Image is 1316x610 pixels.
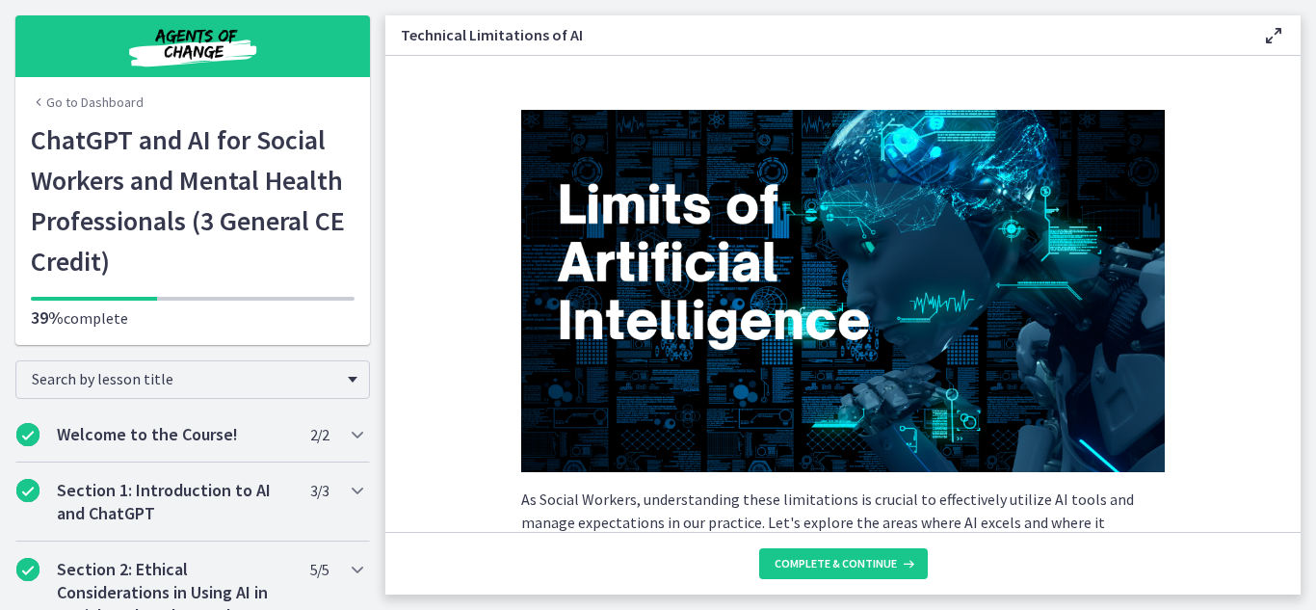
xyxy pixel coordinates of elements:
p: As Social Workers, understanding these limitations is crucial to effectively utilize AI tools and... [521,488,1165,557]
button: Complete & continue [759,548,928,579]
img: Agents of Change [77,23,308,69]
span: 39% [31,306,64,329]
h2: Welcome to the Course! [57,423,292,446]
span: 5 / 5 [310,558,329,581]
img: Slides_for_Title_Slides_for_ChatGPT_and_AI_for_Social_Work_%2813%29.png [521,110,1165,472]
span: Search by lesson title [32,369,338,388]
p: complete [31,306,355,330]
span: 2 / 2 [310,423,329,446]
h3: Technical Limitations of AI [401,23,1231,46]
i: Completed [16,558,39,581]
a: Go to Dashboard [31,93,144,112]
h2: Section 1: Introduction to AI and ChatGPT [57,479,292,525]
i: Completed [16,479,39,502]
i: Completed [16,423,39,446]
h1: ChatGPT and AI for Social Workers and Mental Health Professionals (3 General CE Credit) [31,119,355,281]
span: Complete & continue [775,556,897,571]
div: Search by lesson title [15,360,370,399]
span: 3 / 3 [310,479,329,502]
